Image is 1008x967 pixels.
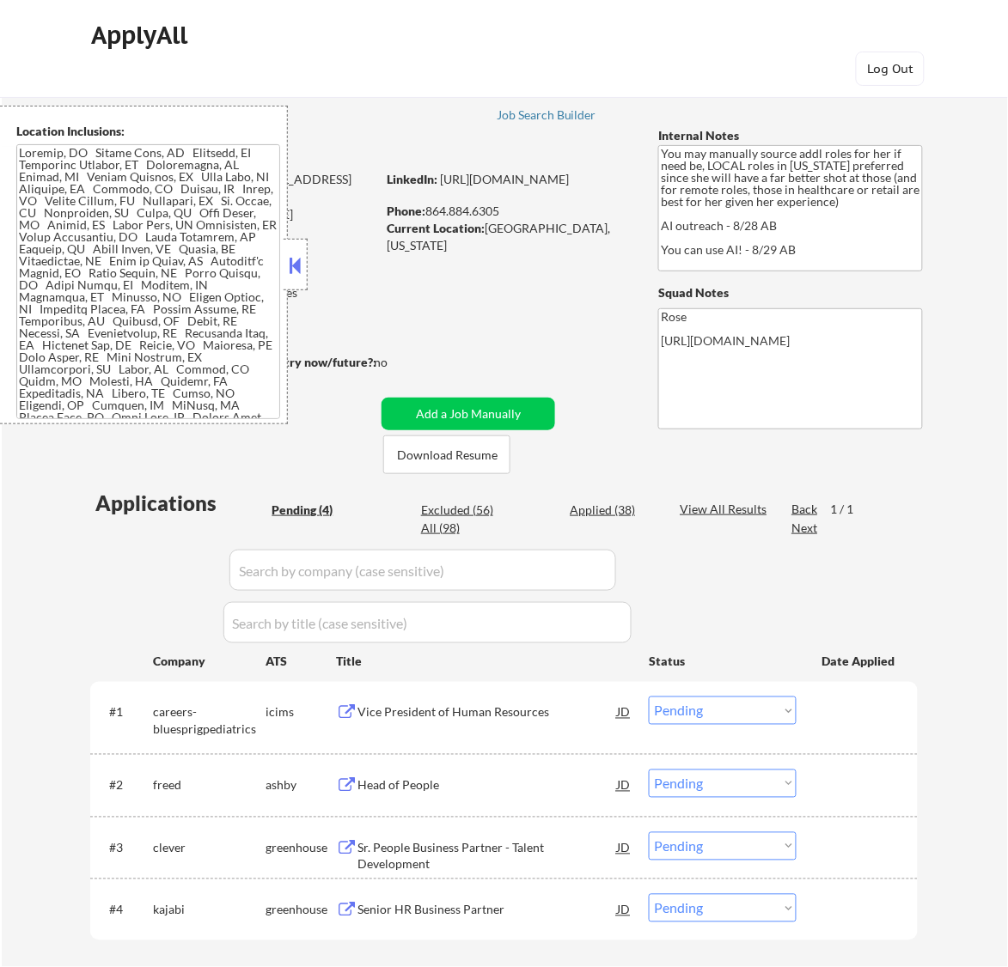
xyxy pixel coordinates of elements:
button: Download Resume [383,435,510,474]
div: JD [615,696,632,727]
div: All (98) [421,520,507,537]
input: Search by title (case sensitive) [223,602,632,643]
div: Vice President of Human Resources [357,704,617,721]
div: kajabi [153,902,266,919]
div: 864.884.6305 [387,203,630,220]
div: #3 [109,840,139,857]
div: View All Results [680,501,772,518]
div: Head of People [357,777,617,794]
div: Internal Notes [658,127,923,144]
strong: LinkedIn: [387,172,437,186]
div: #1 [109,704,139,721]
div: greenhouse [266,902,336,919]
div: Company [153,653,266,670]
div: greenhouse [266,840,336,857]
div: 1 / 1 [830,501,870,518]
div: Senior HR Business Partner [357,902,617,919]
div: Job Search Builder [497,109,597,121]
div: Title [336,653,632,670]
strong: Current Location: [387,221,485,235]
button: Add a Job Manually [382,398,555,430]
div: JD [615,769,632,800]
div: ATS [266,653,336,670]
div: JD [615,832,632,863]
div: careers-bluesprigpediatrics [153,704,266,738]
div: Applied (38) [570,502,656,519]
strong: Phone: [387,204,425,218]
div: #2 [109,777,139,794]
input: Search by company (case sensitive) [229,550,616,591]
div: Excluded (56) [421,502,507,519]
div: Location Inclusions: [16,123,281,140]
button: Log Out [856,52,925,86]
div: Applications [95,493,266,514]
div: ashby [266,777,336,794]
div: Back [791,501,819,518]
div: Pending (4) [272,502,357,519]
div: [GEOGRAPHIC_DATA], [US_STATE] [387,220,630,253]
a: Job Search Builder [497,108,597,125]
div: freed [153,777,266,794]
div: Sr. People Business Partner - Talent Development [357,840,617,873]
div: Status [649,645,797,676]
a: [URL][DOMAIN_NAME] [440,172,569,186]
div: Date Applied [822,653,897,670]
div: no [374,354,423,371]
div: ApplyAll [91,21,192,50]
div: JD [615,894,632,925]
div: Squad Notes [658,284,923,301]
div: #4 [109,902,139,919]
div: icims [266,704,336,721]
div: clever [153,840,266,857]
div: Next [791,520,819,537]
